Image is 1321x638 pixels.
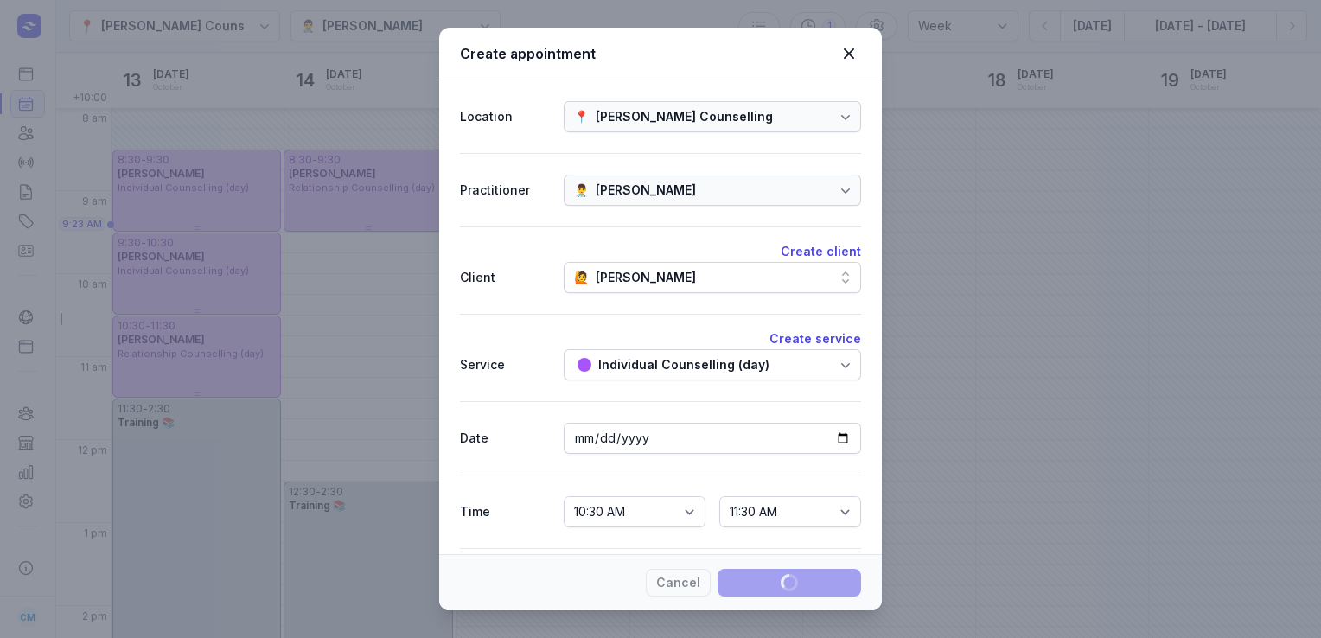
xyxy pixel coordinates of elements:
div: Individual Counselling (day) [598,354,769,375]
span: Cancel [656,572,700,593]
button: Create service [769,329,861,349]
div: [PERSON_NAME] Counselling [596,106,773,127]
div: Create appointment [460,43,837,64]
div: Date [460,428,550,449]
button: Create client [781,241,861,262]
div: 🙋️ [574,267,589,288]
input: Date [564,423,861,454]
div: [PERSON_NAME] [596,180,696,201]
div: Practitioner [460,180,550,201]
div: 📍 [574,106,589,127]
div: Service [460,354,550,375]
div: 👨‍⚕️ [574,180,589,201]
div: Location [460,106,550,127]
button: Cancel [646,569,711,597]
div: Time [460,501,550,522]
div: Client [460,267,550,288]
